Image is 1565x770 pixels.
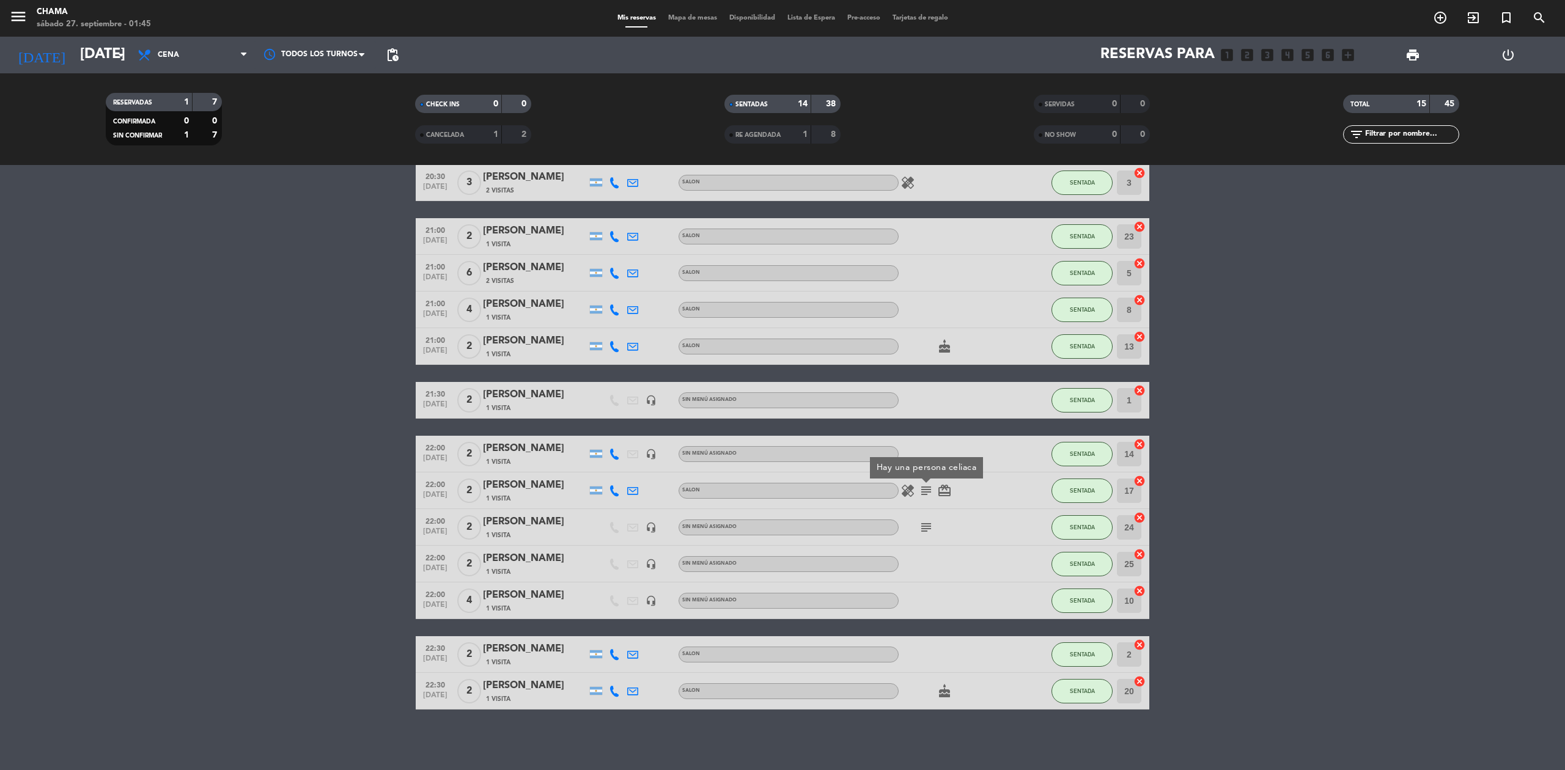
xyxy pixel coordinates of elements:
span: Sin menú asignado [682,598,737,603]
span: [DATE] [420,491,451,505]
div: LOG OUT [1460,37,1556,73]
span: SENTADA [1070,179,1095,186]
button: menu [9,7,28,30]
i: cancel [1133,475,1146,487]
span: SALON [682,488,700,493]
span: 21:00 [420,222,451,237]
strong: 7 [212,131,219,139]
div: [PERSON_NAME] [483,477,587,493]
i: card_giftcard [937,483,952,498]
div: sábado 27. septiembre - 01:45 [37,18,151,31]
button: SENTADA [1051,588,1113,613]
strong: 38 [826,100,838,108]
i: cancel [1133,167,1146,179]
i: arrow_drop_down [114,48,128,62]
i: looks_5 [1300,47,1316,63]
span: Sin menú asignado [682,561,737,566]
i: cancel [1133,548,1146,560]
span: Cena [158,51,179,59]
button: SENTADA [1051,170,1113,195]
span: SALON [682,270,700,275]
span: [DATE] [420,183,451,197]
span: SENTADA [1070,487,1095,494]
span: 2 [457,334,481,359]
strong: 0 [1112,130,1117,139]
span: TOTAL [1350,101,1369,108]
span: 1 Visita [486,403,510,413]
strong: 8 [831,130,838,139]
i: cancel [1133,294,1146,306]
i: cancel [1133,512,1146,524]
span: 22:00 [420,513,451,527]
span: 1 Visita [486,567,510,577]
span: 2 [457,224,481,249]
i: cancel [1133,438,1146,450]
span: 22:00 [420,440,451,454]
div: [PERSON_NAME] [483,169,587,185]
strong: 0 [1112,100,1117,108]
span: 2 [457,442,481,466]
i: headset_mic [646,522,657,533]
span: SERVIDAS [1045,101,1075,108]
span: SENTADA [1070,269,1095,276]
div: [PERSON_NAME] [483,551,587,566]
strong: 0 [184,117,189,125]
span: CHECK INS [426,101,460,108]
strong: 14 [798,100,808,108]
div: [PERSON_NAME] [483,641,587,657]
span: SENTADA [1070,233,1095,240]
span: 1 Visita [486,457,510,467]
span: Reservas para [1100,46,1215,64]
span: Sin menú asignado [682,397,737,402]
span: pending_actions [385,48,400,62]
i: exit_to_app [1466,10,1481,25]
i: headset_mic [646,395,657,406]
span: SALON [682,180,700,185]
span: [DATE] [420,564,451,578]
span: RESERVADAS [113,100,152,106]
div: [PERSON_NAME] [483,296,587,312]
span: NO SHOW [1045,132,1076,138]
i: subject [919,483,933,498]
span: 22:00 [420,587,451,601]
span: SENTADA [1070,687,1095,694]
span: SALON [682,233,700,238]
strong: 45 [1445,100,1457,108]
span: 2 Visitas [486,186,514,196]
span: 22:30 [420,677,451,691]
button: SENTADA [1051,515,1113,540]
span: 2 Visitas [486,276,514,286]
strong: 0 [1140,130,1147,139]
span: [DATE] [420,237,451,251]
button: SENTADA [1051,334,1113,359]
span: SENTADA [1070,651,1095,658]
strong: 2 [521,130,529,139]
span: [DATE] [420,273,451,287]
input: Filtrar por nombre... [1364,128,1459,141]
span: print [1405,48,1420,62]
div: [PERSON_NAME] [483,441,587,457]
span: [DATE] [420,400,451,414]
div: [PERSON_NAME] [483,514,587,530]
span: [DATE] [420,691,451,705]
span: [DATE] [420,601,451,615]
button: SENTADA [1051,261,1113,285]
div: [PERSON_NAME] [483,387,587,403]
span: 4 [457,588,481,613]
i: turned_in_not [1499,10,1514,25]
i: cancel [1133,639,1146,651]
span: SALON [682,307,700,312]
span: Sin menú asignado [682,524,737,529]
span: 1 Visita [486,494,510,504]
span: 2 [457,388,481,413]
i: headset_mic [646,559,657,570]
span: [DATE] [420,346,451,361]
span: 2 [457,679,481,703]
button: SENTADA [1051,224,1113,249]
span: 21:00 [420,332,451,346]
button: SENTADA [1051,642,1113,667]
strong: 0 [493,100,498,108]
i: add_box [1340,47,1356,63]
span: 21:00 [420,296,451,310]
button: SENTADA [1051,552,1113,576]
